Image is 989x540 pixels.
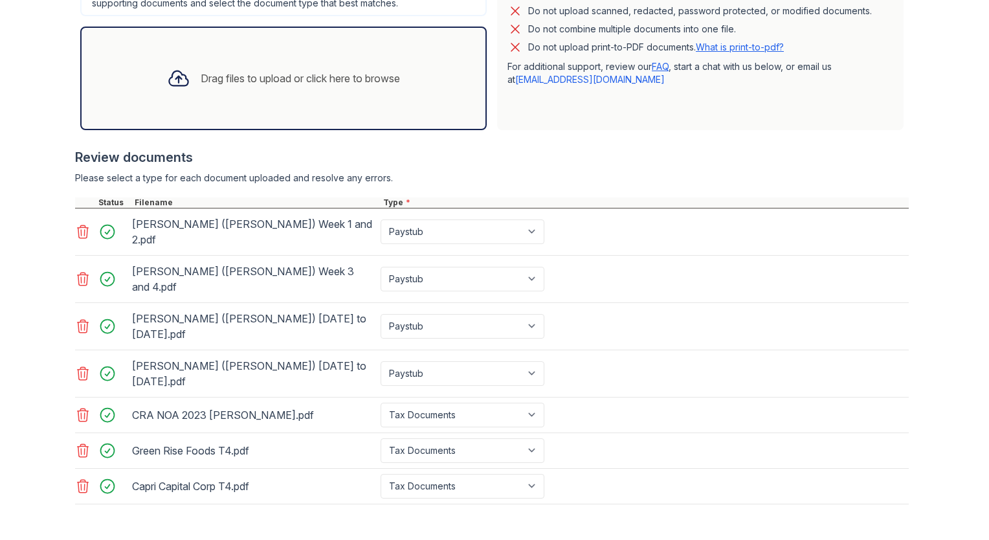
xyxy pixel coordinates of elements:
div: Review documents [75,148,909,166]
div: Capri Capital Corp T4.pdf [132,476,375,497]
a: What is print-to-pdf? [696,41,784,52]
div: [PERSON_NAME] ([PERSON_NAME]) [DATE] to [DATE].pdf [132,308,375,344]
a: [EMAIL_ADDRESS][DOMAIN_NAME] [515,74,665,85]
div: Green Rise Foods T4.pdf [132,440,375,461]
div: Status [96,197,132,208]
p: Do not upload print-to-PDF documents. [528,41,784,54]
div: Drag files to upload or click here to browse [201,71,400,86]
div: [PERSON_NAME] ([PERSON_NAME]) [DATE] to [DATE].pdf [132,355,375,392]
div: Please select a type for each document uploaded and resolve any errors. [75,172,909,185]
div: [PERSON_NAME] ([PERSON_NAME]) Week 3 and 4.pdf [132,261,375,297]
p: For additional support, review our , start a chat with us below, or email us at [507,60,893,86]
div: Filename [132,197,381,208]
div: Type [381,197,909,208]
div: [PERSON_NAME] ([PERSON_NAME]) Week 1 and 2.pdf [132,214,375,250]
div: Do not combine multiple documents into one file. [528,21,736,37]
div: CRA NOA 2023 [PERSON_NAME].pdf [132,405,375,425]
div: Do not upload scanned, redacted, password protected, or modified documents. [528,3,872,19]
a: FAQ [652,61,669,72]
